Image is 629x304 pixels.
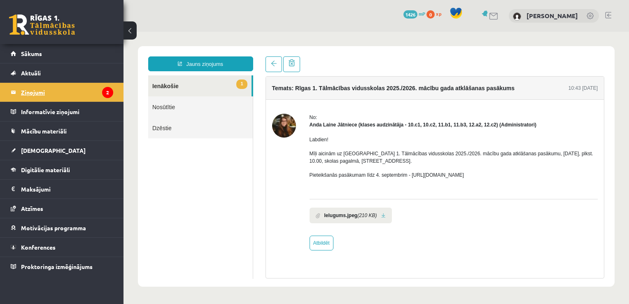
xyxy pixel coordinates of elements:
a: Proktoringa izmēģinājums [11,257,113,276]
a: [PERSON_NAME] [526,12,578,20]
strong: Anda Laine Jātniece (klases audzinātāja - 10.c1, 10.c2, 11.b1, 11.b3, 12.a2, 12.c2) (Administratori) [186,90,413,96]
i: (210 KB) [234,180,253,187]
a: Maksājumi [11,180,113,199]
a: Aktuāli [11,63,113,82]
p: Mīļi aicinām uz [GEOGRAPHIC_DATA] 1. Tālmācības vidusskolas 2025./2026. mācību gada atklāšanas pa... [186,118,475,133]
img: Ņikita Koroļovs [513,12,521,21]
div: 10:43 [DATE] [445,53,474,60]
p: Pieteikšanās pasākumam līdz 4. septembrim - [URL][DOMAIN_NAME] [186,140,475,147]
b: Ielugums.jpeg [201,180,234,187]
a: Rīgas 1. Tālmācības vidusskola [9,14,75,35]
i: 2 [102,87,113,98]
span: Mācību materiāli [21,127,67,135]
span: Konferences [21,243,56,251]
span: Proktoringa izmēģinājums [21,263,93,270]
span: Digitālie materiāli [21,166,70,173]
span: [DEMOGRAPHIC_DATA] [21,147,86,154]
legend: Maksājumi [21,180,113,199]
a: 0 xp [426,10,445,17]
a: Konferences [11,238,113,257]
img: Anda Laine Jātniece (klases audzinātāja - 10.c1, 10.c2, 11.b1, 11.b3, 12.a2, 12.c2) [149,82,172,106]
a: Ziņojumi2 [11,83,113,102]
a: Digitālie materiāli [11,160,113,179]
p: Labdien! [186,104,475,112]
a: Motivācijas programma [11,218,113,237]
a: 1Ienākošie [25,44,128,65]
a: Mācību materiāli [11,122,113,140]
a: 1426 mP [403,10,425,17]
a: Atzīmes [11,199,113,218]
a: Dzēstie [25,86,129,107]
a: Jauns ziņojums [25,25,130,40]
a: Informatīvie ziņojumi [11,102,113,121]
span: Atzīmes [21,205,43,212]
a: Sākums [11,44,113,63]
span: mP [419,10,425,17]
span: xp [436,10,441,17]
span: Aktuāli [21,69,41,77]
span: 0 [426,10,435,19]
a: [DEMOGRAPHIC_DATA] [11,141,113,160]
legend: Informatīvie ziņojumi [21,102,113,121]
span: Motivācijas programma [21,224,86,232]
span: Sākums [21,50,42,57]
a: Nosūtītie [25,65,129,86]
a: Atbildēt [186,204,210,219]
div: No: [186,82,475,89]
span: 1 [113,48,123,57]
span: 1426 [403,10,417,19]
legend: Ziņojumi [21,83,113,102]
h4: Temats: Rīgas 1. Tālmācības vidusskolas 2025./2026. mācību gada atklāšanas pasākums [149,53,391,60]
